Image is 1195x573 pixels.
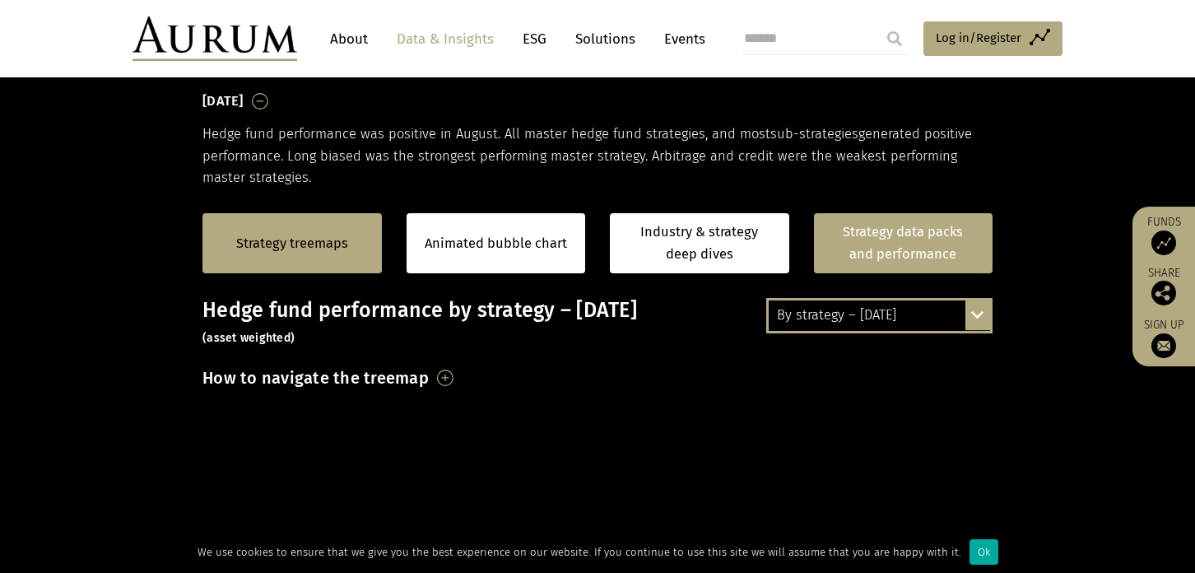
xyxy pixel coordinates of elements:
[202,364,429,392] h3: How to navigate the treemap
[769,300,990,330] div: By strategy – [DATE]
[514,24,555,54] a: ESG
[388,24,502,54] a: Data & Insights
[656,24,705,54] a: Events
[1141,268,1187,305] div: Share
[1151,231,1176,255] img: Access Funds
[322,24,376,54] a: About
[814,213,993,273] a: Strategy data packs and performance
[1141,318,1187,358] a: Sign up
[1151,281,1176,305] img: Share this post
[878,22,911,55] input: Submit
[202,298,993,347] h3: Hedge fund performance by strategy – [DATE]
[1141,215,1187,255] a: Funds
[236,233,348,254] a: Strategy treemaps
[202,331,295,345] small: (asset weighted)
[202,123,993,189] p: Hedge fund performance was positive in August. All master hedge fund strategies, and most generat...
[567,24,644,54] a: Solutions
[923,21,1062,56] a: Log in/Register
[969,539,998,565] div: Ok
[610,213,789,273] a: Industry & strategy deep dives
[202,89,244,114] h3: [DATE]
[770,126,858,142] span: sub-strategies
[425,233,567,254] a: Animated bubble chart
[133,16,297,61] img: Aurum
[1151,333,1176,358] img: Sign up to our newsletter
[936,28,1021,48] span: Log in/Register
